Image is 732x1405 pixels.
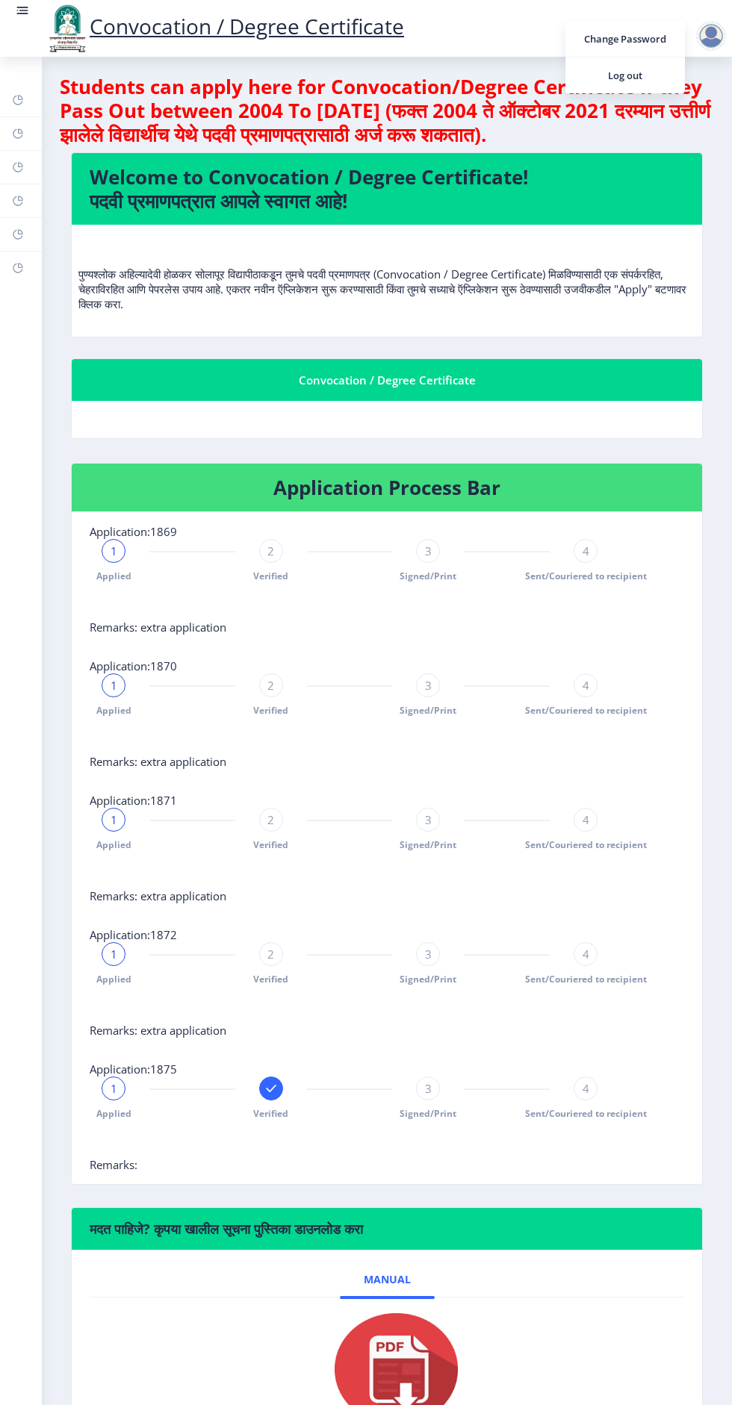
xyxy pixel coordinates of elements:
span: 1 [111,812,117,827]
span: Signed/Print [400,838,456,851]
span: 3 [425,543,432,558]
span: Sent/Couriered to recipient [525,1107,647,1120]
span: Application:1875 [90,1062,177,1077]
span: Remarks: extra application [90,620,226,635]
span: 2 [267,678,274,693]
span: Sent/Couriered to recipient [525,704,647,717]
h4: Students can apply here for Convocation/Degree Certificate if they Pass Out between 2004 To [DATE... [60,75,714,146]
span: Sent/Couriered to recipient [525,570,647,582]
span: Remarks: [90,1157,137,1172]
span: 1 [111,947,117,962]
span: Signed/Print [400,1107,456,1120]
span: 3 [425,1081,432,1096]
span: 4 [583,678,589,693]
span: 2 [267,947,274,962]
span: Application:1872 [90,927,177,942]
span: 1 [111,1081,117,1096]
span: 4 [583,812,589,827]
span: Application:1869 [90,524,177,539]
span: Applied [96,973,131,985]
span: 4 [583,1081,589,1096]
span: Sent/Couriered to recipient [525,838,647,851]
span: Applied [96,1107,131,1120]
span: Verified [253,973,288,985]
img: logo [45,3,90,54]
span: Log out [577,66,673,84]
span: Application:1870 [90,658,177,673]
span: 3 [425,678,432,693]
span: 2 [267,812,274,827]
h6: मदत पाहिजे? कृपया खालील सूचना पुस्तिका डाउनलोड करा [90,1220,684,1238]
a: Change Password [565,21,685,57]
h4: Welcome to Convocation / Degree Certificate! पदवी प्रमाणपत्रात आपले स्वागत आहे! [90,165,684,213]
span: Verified [253,1107,288,1120]
p: पुण्यश्लोक अहिल्यादेवी होळकर सोलापूर विद्यापीठाकडून तुमचे पदवी प्रमाणपत्र (Convocation / Degree C... [78,237,695,311]
a: Manual [340,1262,435,1297]
span: Remarks: extra application [90,754,226,769]
span: Applied [96,838,131,851]
span: Verified [253,838,288,851]
span: 3 [425,947,432,962]
span: Remarks: extra application [90,1023,226,1038]
span: Applied [96,570,131,582]
span: 4 [583,543,589,558]
a: Log out [565,57,685,93]
span: 2 [267,543,274,558]
span: Verified [253,570,288,582]
span: 1 [111,543,117,558]
span: Applied [96,704,131,717]
a: Convocation / Degree Certificate [45,12,404,40]
span: Manual [364,1274,411,1286]
span: Remarks: extra application [90,888,226,903]
div: Convocation / Degree Certificate [90,371,684,389]
span: Application:1871 [90,793,177,808]
span: Signed/Print [400,704,456,717]
span: Signed/Print [400,973,456,985]
span: Sent/Couriered to recipient [525,973,647,985]
h4: Application Process Bar [90,476,684,499]
span: 3 [425,812,432,827]
span: 1 [111,678,117,693]
span: Verified [253,704,288,717]
span: 4 [583,947,589,962]
span: Change Password [577,30,673,48]
span: Signed/Print [400,570,456,582]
